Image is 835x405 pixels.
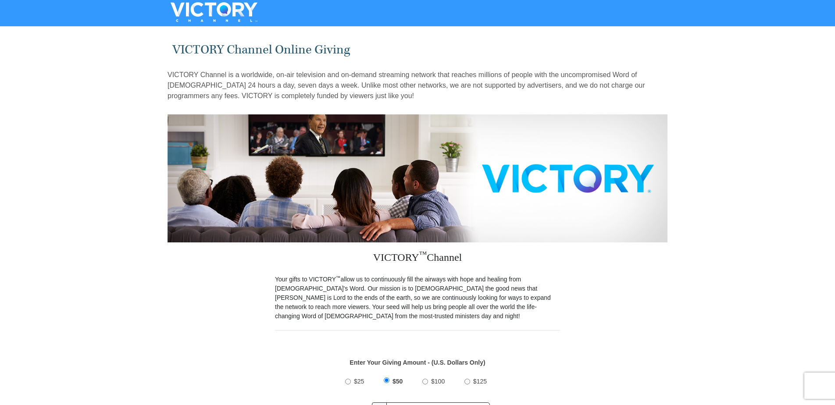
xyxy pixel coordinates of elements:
span: $25 [354,378,364,385]
strong: Enter Your Giving Amount - (U.S. Dollars Only) [350,359,485,366]
h1: VICTORY Channel Online Giving [172,43,663,57]
p: Your gifts to VICTORY allow us to continuously fill the airways with hope and healing from [DEMOG... [275,275,560,321]
h3: VICTORY Channel [275,242,560,275]
span: $125 [473,378,487,385]
span: $50 [393,378,403,385]
img: VICTORYTHON - VICTORY Channel [159,2,269,22]
span: $100 [431,378,445,385]
p: VICTORY Channel is a worldwide, on-air television and on-demand streaming network that reaches mi... [168,70,667,101]
sup: ™ [336,275,341,280]
sup: ™ [419,250,427,259]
